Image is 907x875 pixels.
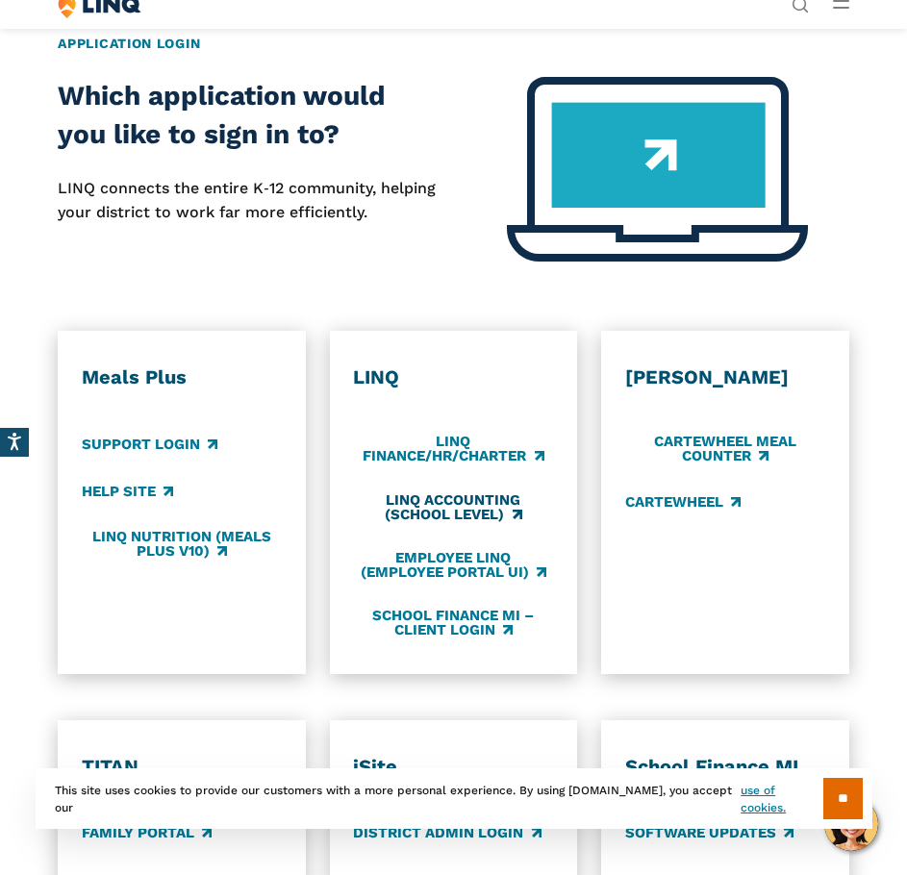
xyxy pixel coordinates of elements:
a: Employee LINQ (Employee Portal UI) [353,549,553,581]
a: CARTEWHEEL [625,491,741,512]
a: use of cookies. [741,782,822,816]
h3: Meals Plus [82,365,282,390]
h2: Application Login [58,34,848,54]
a: Support Login [82,434,217,455]
h3: iSite [353,755,553,780]
h3: LINQ [353,365,553,390]
h2: Which application would you like to sign in to? [58,77,441,154]
a: Help Site [82,481,173,502]
a: School Finance MI – Client Login [353,607,553,638]
a: LINQ Nutrition (Meals Plus v10) [82,528,282,560]
h3: TITAN [82,755,282,780]
h3: School Finance MI [625,755,825,780]
div: This site uses cookies to provide our customers with a more personal experience. By using [DOMAIN... [36,768,872,829]
p: LINQ connects the entire K‑12 community, helping your district to work far more efficiently. [58,177,441,224]
a: LINQ Finance/HR/Charter [353,434,553,465]
a: CARTEWHEEL Meal Counter [625,434,825,465]
a: LINQ Accounting (school level) [353,491,553,523]
h3: [PERSON_NAME] [625,365,825,390]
